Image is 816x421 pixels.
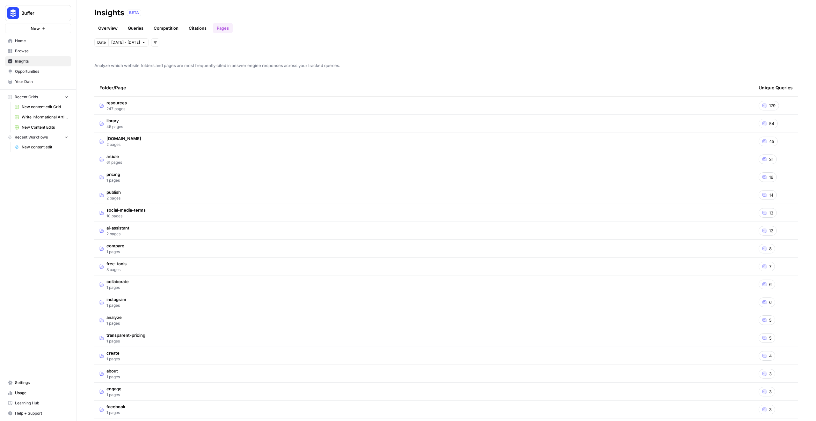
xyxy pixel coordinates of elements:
a: Usage [5,388,71,398]
span: Buffer [21,10,60,16]
span: Your Data [15,79,68,85]
span: create [106,350,120,356]
span: resources [106,100,127,106]
div: Insights [94,8,124,18]
span: Opportunities [15,69,68,74]
a: Pages [213,23,233,33]
span: Analyze which website folders and pages are most frequently cited in answer engine responses acro... [94,62,798,69]
a: Your Data [5,77,71,87]
span: 1 pages [106,410,125,416]
button: Recent Workflows [5,132,71,142]
span: 10 pages [106,213,146,219]
span: 2 pages [106,195,121,201]
button: Workspace: Buffer [5,5,71,21]
a: Settings [5,378,71,388]
span: 14 [769,192,773,198]
span: facebook [106,403,125,410]
span: 6 [769,281,772,288]
span: 31 [769,156,773,162]
span: 1 pages [106,177,120,183]
a: New content edit Grid [12,102,71,112]
span: 3 [769,406,772,413]
span: 16 [769,174,773,180]
span: social-media-terms [106,207,146,213]
span: Help + Support [15,410,68,416]
a: Browse [5,46,71,56]
span: ai-assistant [106,225,129,231]
a: New content edit [12,142,71,152]
span: Learning Hub [15,400,68,406]
span: 247 pages [106,106,127,112]
div: BETA [127,10,141,16]
span: 3 [769,371,772,377]
span: 2 pages [106,231,129,237]
span: 3 pages [106,267,127,273]
span: 6 [769,299,772,305]
span: library [106,117,123,124]
span: about [106,368,120,374]
span: [DATE] - [DATE] [111,40,140,45]
span: free-tools [106,260,127,267]
a: Write Informational Article [12,112,71,122]
span: 7 [769,263,771,270]
span: 45 pages [106,124,123,130]
a: Queries [124,23,147,33]
a: Overview [94,23,121,33]
span: 54 [769,120,774,127]
div: Unique Queries [759,79,793,96]
span: [DOMAIN_NAME] [106,135,141,142]
span: Browse [15,48,68,54]
span: New content edit [22,144,68,150]
span: Write Informational Article [22,114,68,120]
span: 45 [769,138,774,145]
span: Settings [15,380,68,386]
span: collaborate [106,278,129,285]
span: 1 pages [106,356,120,362]
span: transparent-pricing [106,332,145,338]
span: 1 pages [106,374,120,380]
a: Competition [150,23,182,33]
span: Recent Grids [15,94,38,100]
span: analyze [106,314,122,320]
span: Insights [15,58,68,64]
button: Recent Grids [5,92,71,102]
span: Usage [15,390,68,396]
span: Date [97,40,106,45]
a: Opportunities [5,66,71,77]
span: 4 [769,353,772,359]
span: 1 pages [106,249,124,255]
a: Citations [185,23,210,33]
button: [DATE] - [DATE] [108,38,149,47]
button: New [5,24,71,33]
span: 179 [769,102,776,109]
span: publish [106,189,121,195]
span: 1 pages [106,285,129,290]
a: Insights [5,56,71,66]
a: Learning Hub [5,398,71,408]
span: 13 [769,210,773,216]
span: 12 [769,228,773,234]
span: compare [106,243,124,249]
img: Buffer Logo [7,7,19,19]
span: 1 pages [106,303,126,308]
span: 61 pages [106,160,122,165]
span: pricing [106,171,120,177]
span: 1 pages [106,392,121,398]
span: New Content Edits [22,124,68,130]
span: article [106,153,122,160]
span: Recent Workflows [15,134,48,140]
div: Folder/Page [99,79,748,96]
a: New Content Edits [12,122,71,132]
span: 2 pages [106,142,141,147]
span: New content edit Grid [22,104,68,110]
span: New [31,25,40,32]
span: 3 [769,388,772,395]
button: Help + Support [5,408,71,418]
span: 1 pages [106,338,145,344]
span: 5 [769,335,772,341]
a: Home [5,36,71,46]
span: Home [15,38,68,44]
span: 5 [769,317,772,323]
span: instagram [106,296,126,303]
span: engage [106,386,121,392]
